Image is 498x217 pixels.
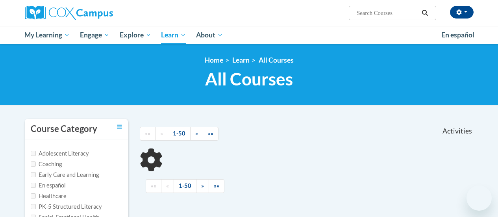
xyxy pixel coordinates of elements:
[201,182,204,189] span: »
[31,193,36,198] input: Checkbox for Options
[161,30,186,40] span: Learn
[441,31,474,39] span: En español
[356,8,419,18] input: Search Courses
[31,192,67,200] label: Healthcare
[31,160,62,169] label: Coaching
[419,8,431,18] button: Search
[196,30,223,40] span: About
[156,26,191,44] a: Learn
[442,127,472,135] span: Activities
[31,161,36,167] input: Checkbox for Options
[31,204,36,209] input: Checkbox for Options
[25,6,167,20] a: Cox Campus
[209,179,224,193] a: End
[31,183,36,188] input: Checkbox for Options
[117,123,122,132] a: Toggle collapse
[140,127,156,141] a: Begining
[174,179,196,193] a: 1-50
[232,56,250,64] a: Learn
[31,172,36,177] input: Checkbox for Options
[31,171,99,179] label: Early Care and Learning
[191,26,228,44] a: About
[161,179,174,193] a: Previous
[205,69,293,89] span: All Courses
[259,56,294,64] a: All Courses
[208,130,213,137] span: »»
[31,151,36,156] input: Checkbox for Options
[31,181,66,190] label: En español
[151,182,156,189] span: ««
[20,26,75,44] a: My Learning
[120,30,151,40] span: Explore
[19,26,479,44] div: Main menu
[436,27,479,43] a: En español
[168,127,191,141] a: 1-50
[146,179,161,193] a: Begining
[190,127,203,141] a: Next
[155,127,168,141] a: Previous
[196,179,209,193] a: Next
[166,182,169,189] span: «
[80,30,109,40] span: Engage
[467,185,492,211] iframe: Button to launch messaging window
[25,6,113,20] img: Cox Campus
[31,149,89,158] label: Adolescent Literacy
[450,6,474,19] button: Account Settings
[160,130,163,137] span: «
[75,26,115,44] a: Engage
[203,127,218,141] a: End
[31,123,97,135] h3: Course Category
[214,182,219,189] span: »»
[31,202,102,211] label: PK-5 Structured Literacy
[145,130,150,137] span: ««
[205,56,223,64] a: Home
[24,30,70,40] span: My Learning
[115,26,156,44] a: Explore
[195,130,198,137] span: »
